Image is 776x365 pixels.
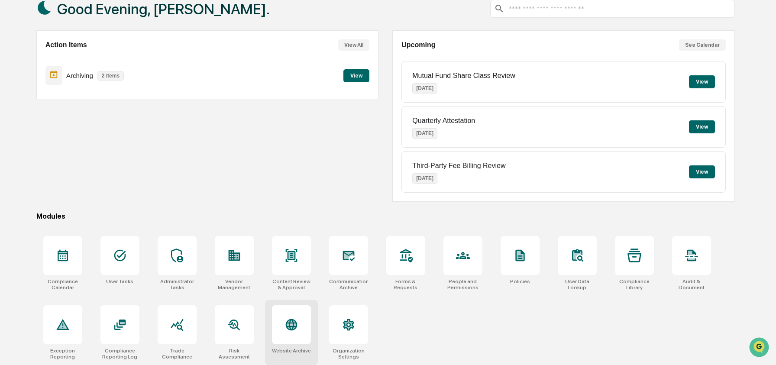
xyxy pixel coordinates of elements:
[36,212,735,220] div: Modules
[29,75,110,82] div: We're available if you need us!
[97,71,124,81] p: 2 items
[215,348,254,360] div: Risk Assessment
[43,348,82,360] div: Exception Reporting
[689,75,715,88] button: View
[689,120,715,133] button: View
[5,106,59,121] a: 🖐️Preclearance
[443,278,482,291] div: People and Permissions
[9,110,16,117] div: 🖐️
[215,278,254,291] div: Vendor Management
[45,41,87,49] h2: Action Items
[17,109,56,118] span: Preclearance
[412,83,437,94] p: [DATE]
[66,72,93,79] p: Archiving
[386,278,425,291] div: Forms & Requests
[59,106,111,121] a: 🗄️Attestations
[158,348,197,360] div: Trade Compliance
[401,41,435,49] h2: Upcoming
[343,69,369,82] button: View
[412,128,437,139] p: [DATE]
[57,0,270,18] h1: Good Evening, [PERSON_NAME].
[748,336,772,360] iframe: Open customer support
[343,71,369,79] a: View
[147,69,158,79] button: Start new chat
[272,278,311,291] div: Content Review & Approval
[9,18,158,32] p: How can we help?
[29,66,142,75] div: Start new chat
[510,278,530,284] div: Policies
[272,348,311,354] div: Website Archive
[615,278,654,291] div: Compliance Library
[672,278,711,291] div: Audit & Document Logs
[412,173,437,184] p: [DATE]
[61,146,105,153] a: Powered byPylon
[100,348,139,360] div: Compliance Reporting Log
[158,278,197,291] div: Administrator Tasks
[412,117,475,125] p: Quarterly Attestation
[9,126,16,133] div: 🔎
[412,72,515,80] p: Mutual Fund Share Class Review
[5,122,58,138] a: 🔎Data Lookup
[558,278,597,291] div: User Data Lookup
[329,278,368,291] div: Communications Archive
[9,66,24,82] img: 1746055101610-c473b297-6a78-478c-a979-82029cc54cd1
[86,147,105,153] span: Pylon
[679,39,726,51] button: See Calendar
[71,109,107,118] span: Attestations
[17,126,55,134] span: Data Lookup
[43,278,82,291] div: Compliance Calendar
[689,165,715,178] button: View
[329,348,368,360] div: Organization Settings
[106,278,133,284] div: User Tasks
[412,162,505,170] p: Third-Party Fee Billing Review
[338,39,369,51] button: View All
[63,110,70,117] div: 🗄️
